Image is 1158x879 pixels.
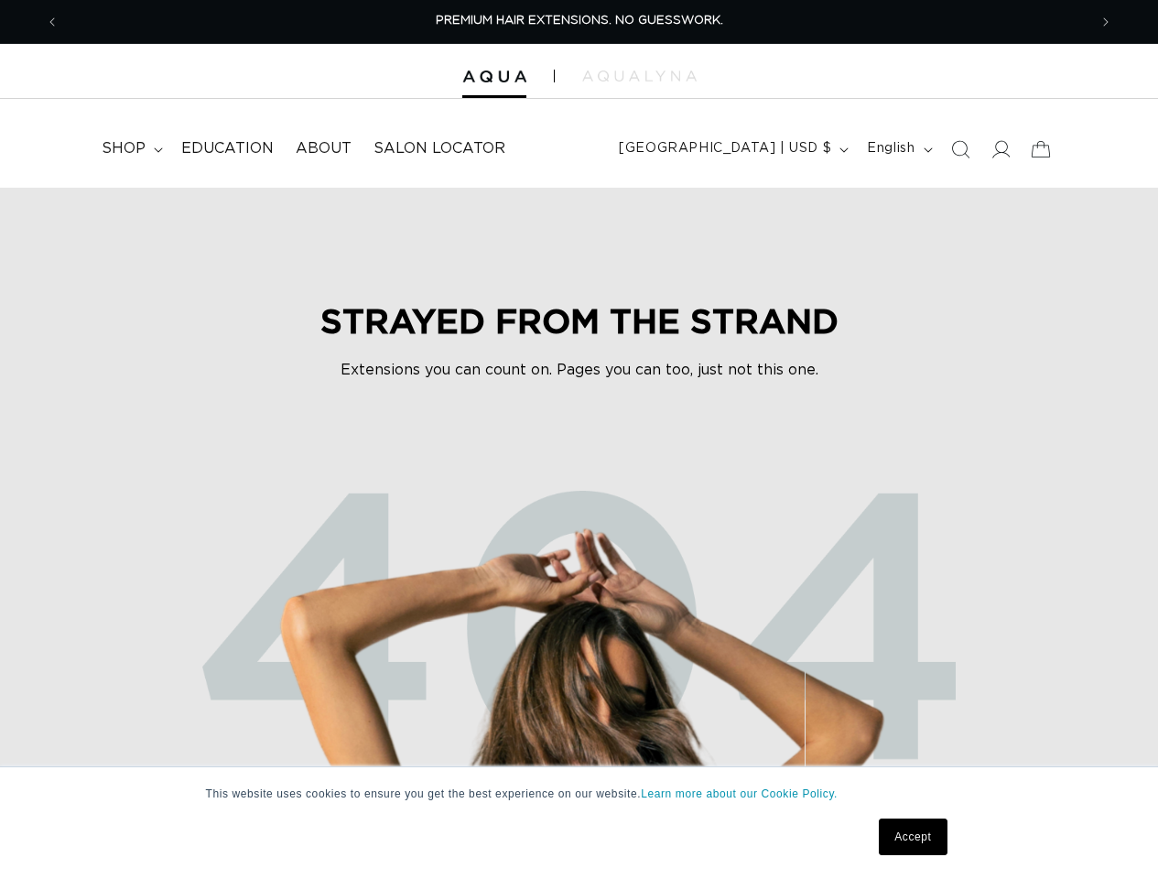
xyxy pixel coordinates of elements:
span: Education [181,139,274,158]
a: Learn more about our Cookie Policy. [641,787,838,800]
button: English [856,132,939,167]
span: About [296,139,352,158]
button: Previous announcement [32,5,72,39]
a: Accept [879,819,947,855]
p: Extensions you can count on. Pages you can too, just not this one. [305,359,854,381]
a: About [285,128,363,169]
button: [GEOGRAPHIC_DATA] | USD $ [608,132,856,167]
a: Education [170,128,285,169]
span: [GEOGRAPHIC_DATA] | USD $ [619,139,831,158]
span: Salon Locator [373,139,505,158]
img: aqualyna.com [582,71,697,81]
button: Next announcement [1086,5,1126,39]
span: English [867,139,914,158]
a: Salon Locator [363,128,516,169]
summary: shop [91,128,170,169]
span: shop [102,139,146,158]
span: PREMIUM HAIR EXTENSIONS. NO GUESSWORK. [436,15,723,27]
summary: Search [940,129,980,169]
h2: STRAYED FROM THE STRAND [305,300,854,341]
img: Aqua Hair Extensions [462,71,526,83]
p: This website uses cookies to ensure you get the best experience on our website. [206,786,953,802]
